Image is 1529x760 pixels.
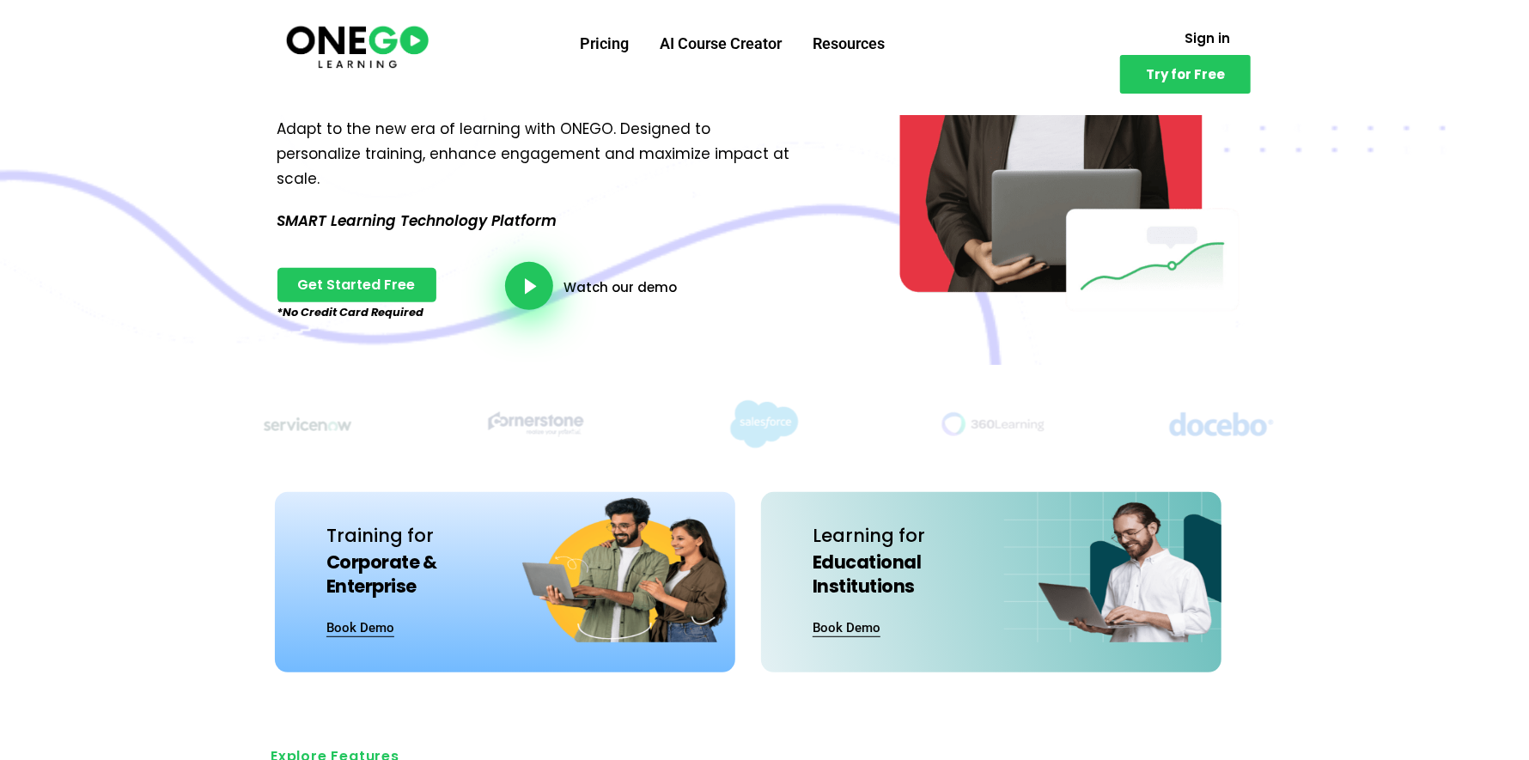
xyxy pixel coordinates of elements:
[672,399,857,449] img: Title
[326,550,437,598] span: Corporate & Enterprise
[804,521,996,599] h4: Learning for
[443,399,629,449] img: Title
[326,622,394,637] a: Book Demo
[298,278,416,292] span: Get Started Free
[813,622,880,637] a: Book Demo
[813,550,922,598] span: Educational Institutions
[277,268,436,302] a: Get Started Free
[1120,55,1251,94] a: Try for Free
[318,521,509,599] h4: Training for
[565,21,645,66] a: Pricing
[645,21,798,66] a: AI Course Creator
[277,304,424,320] em: *No Credit Card Required
[900,399,1086,449] img: Title
[1185,32,1230,45] span: Sign in
[277,209,797,234] p: SMART Learning Technology Platform
[1129,399,1314,449] img: Title
[505,262,553,310] a: video-button
[798,21,901,66] a: Resources
[215,399,400,449] img: Title
[277,117,797,192] p: Adapt to the new era of learning with ONEGO. Designed to personalize training, enhance engagement...
[1146,68,1225,81] span: Try for Free
[1164,21,1251,55] a: Sign in
[563,281,677,294] a: Watch our demo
